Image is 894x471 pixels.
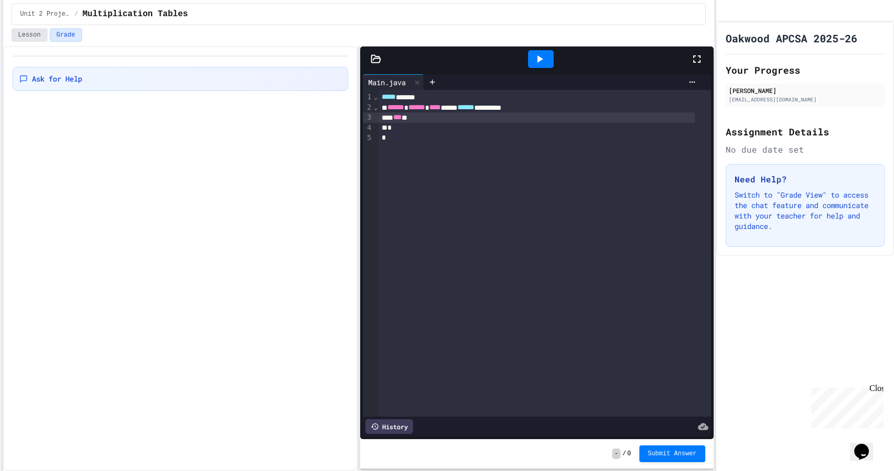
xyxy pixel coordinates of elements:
h1: Oakwood APCSA 2025-26 [726,31,857,45]
span: Fold line [373,93,379,101]
div: [PERSON_NAME] [729,86,881,95]
div: Main.java [363,74,424,90]
button: Grade [50,28,82,42]
span: Submit Answer [648,450,697,458]
span: Ask for Help [32,74,82,84]
div: 3 [363,112,373,123]
button: Lesson [12,28,48,42]
h2: Your Progress [726,63,885,77]
span: Multiplication Tables [83,8,188,20]
div: 2 [363,102,373,113]
span: / [75,10,78,18]
div: 1 [363,92,373,102]
span: Unit 2 Projects [20,10,71,18]
div: 5 [363,133,373,143]
span: Fold line [373,103,379,111]
div: Chat with us now!Close [4,4,72,66]
iframe: chat widget [850,429,884,461]
button: Submit Answer [639,445,705,462]
h3: Need Help? [735,173,876,186]
iframe: chat widget [807,384,884,428]
span: / [623,450,626,458]
span: 0 [627,450,631,458]
div: 4 [363,123,373,133]
div: Main.java [363,77,411,88]
div: No due date set [726,143,885,156]
span: - [612,449,620,459]
div: History [365,419,413,434]
h2: Assignment Details [726,124,885,139]
p: Switch to "Grade View" to access the chat feature and communicate with your teacher for help and ... [735,190,876,232]
div: [EMAIL_ADDRESS][DOMAIN_NAME] [729,96,881,104]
